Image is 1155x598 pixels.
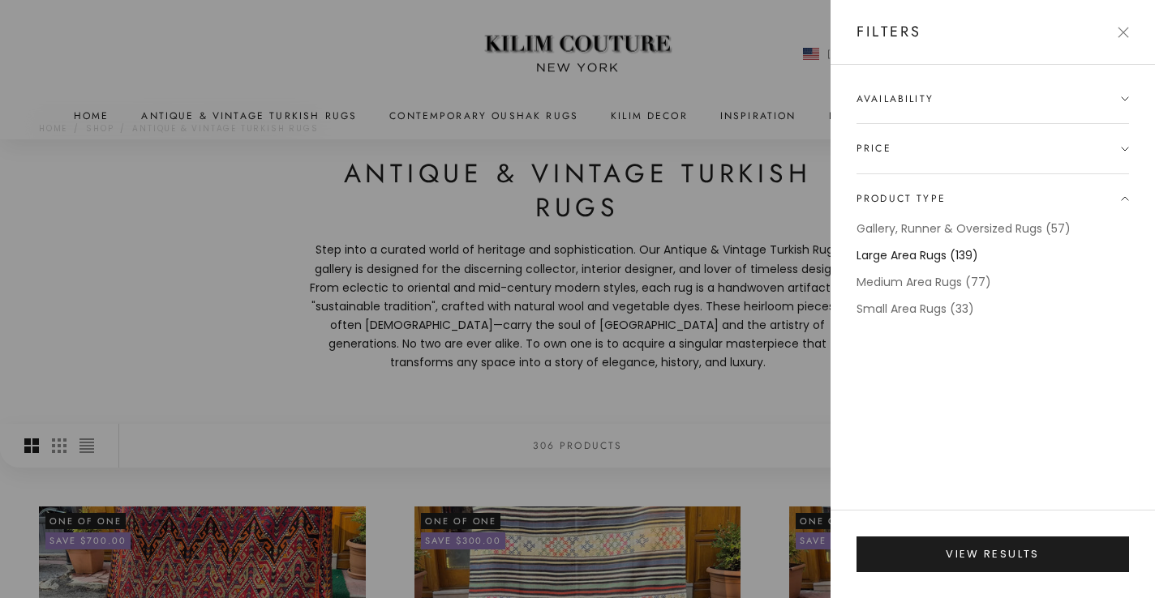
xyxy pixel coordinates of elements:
summary: Price [857,124,1129,173]
button: View results [857,536,1129,572]
span: Price [857,140,891,156]
summary: Availability [857,91,1129,123]
label: Medium Area Rugs (77) [857,273,991,292]
span: Availability [857,91,934,107]
summary: Product type [857,174,1129,223]
label: Gallery, Runner & Oversized Rugs (57) [857,220,1071,238]
label: Large Area Rugs (139) [857,246,978,265]
label: Small Area Rugs (33) [857,300,974,318]
span: Product type [857,190,946,207]
p: Filters [857,20,922,44]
